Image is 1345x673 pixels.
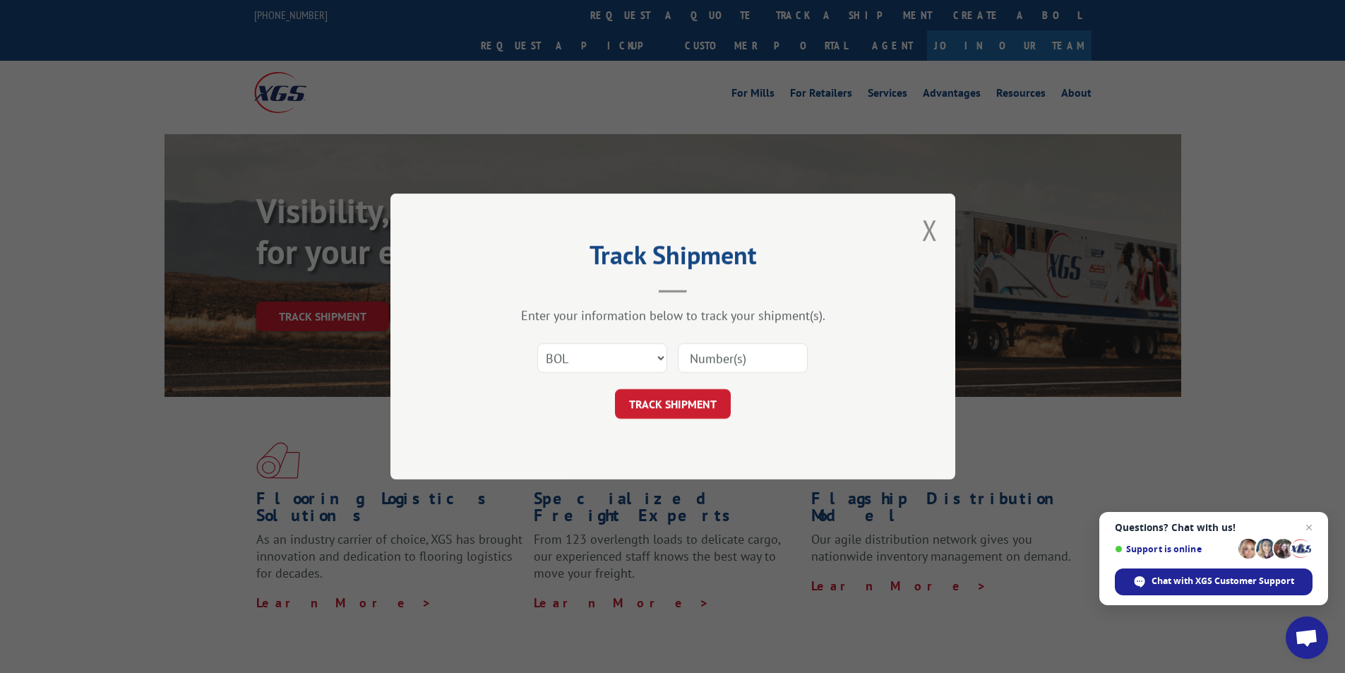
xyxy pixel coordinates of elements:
[461,307,885,323] div: Enter your information below to track your shipment(s).
[678,343,808,373] input: Number(s)
[1152,575,1294,588] span: Chat with XGS Customer Support
[1115,522,1313,533] span: Questions? Chat with us!
[461,245,885,272] h2: Track Shipment
[1115,544,1233,554] span: Support is online
[1286,617,1328,659] a: Open chat
[615,389,731,419] button: TRACK SHIPMENT
[1115,568,1313,595] span: Chat with XGS Customer Support
[922,211,938,249] button: Close modal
